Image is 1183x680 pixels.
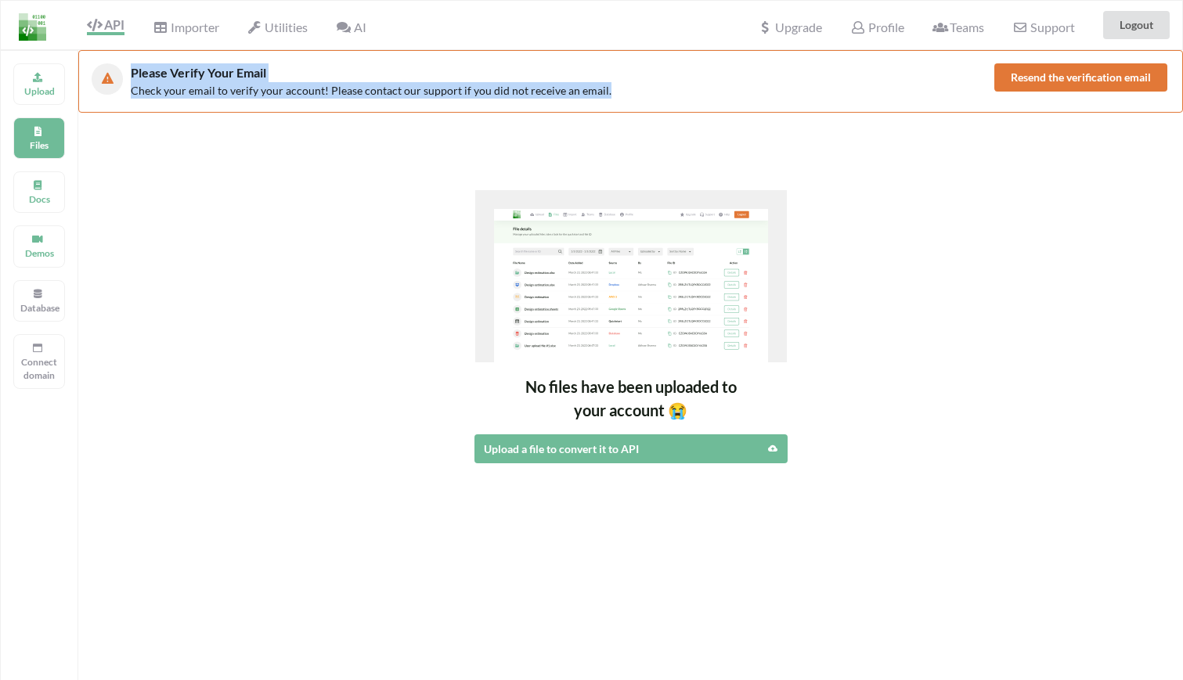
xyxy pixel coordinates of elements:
p: Upload [20,85,58,98]
p: Files [20,139,58,152]
span: Check your email to verify your account! Please contact our support if you did not receive an email. [131,84,611,97]
span: Utilities [247,20,308,34]
button: Upload a file to convert it to API [474,434,788,463]
span: No files have been uploaded to your account 😭 [525,377,737,419]
span: Support [1012,21,1074,34]
span: API [87,17,124,32]
p: Demos [20,246,58,260]
span: Teams [932,20,984,34]
span: Importer [153,20,218,34]
div: Upload a file to convert it to API [484,441,703,457]
p: Database [20,301,58,315]
img: No files uploaded [475,190,787,362]
p: Docs [20,192,58,206]
p: Connect domain [20,355,58,382]
img: LogoIcon.png [19,13,46,41]
span: Profile [850,20,903,34]
span: Please Verify Your Email [131,65,266,80]
button: Resend the verification email [994,63,1167,92]
span: Upgrade [758,21,822,34]
span: AI [336,20,366,34]
button: Logout [1103,11,1170,39]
